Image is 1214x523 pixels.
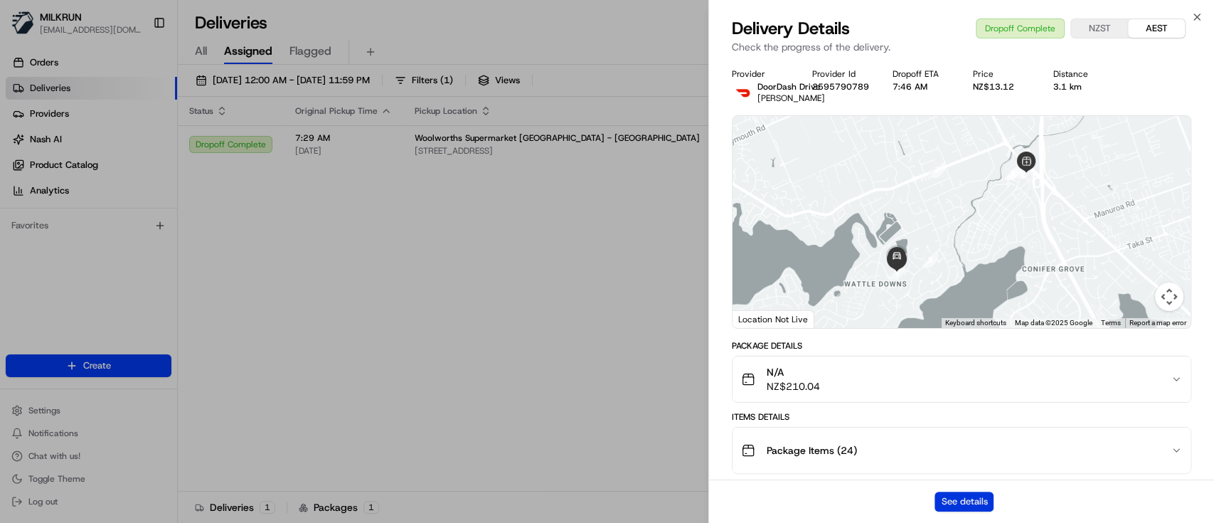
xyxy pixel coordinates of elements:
[922,252,938,268] div: 8
[1101,319,1121,327] a: Terms (opens in new tab)
[812,81,869,93] button: 2595790789
[732,81,755,104] img: doordash_logo_v2.png
[767,365,820,379] span: N/A
[733,428,1191,473] button: Package Items (24)
[1129,319,1186,327] a: Report a map error
[1128,19,1185,38] button: AEST
[767,443,857,458] span: Package Items ( 24 )
[973,68,1031,80] div: Price
[1155,282,1183,311] button: Map camera controls
[732,411,1191,423] div: Items Details
[757,81,821,93] span: DoorDash Drive
[757,93,825,104] span: [PERSON_NAME]
[930,162,945,178] div: 7
[812,68,870,80] div: Provider Id
[1015,160,1031,176] div: 5
[732,340,1191,352] div: Package Details
[732,40,1191,54] p: Check the progress of the delivery.
[945,318,1006,328] button: Keyboard shortcuts
[736,310,783,328] a: Open this area in Google Maps (opens a new window)
[1053,68,1111,80] div: Distance
[1071,19,1128,38] button: NZST
[736,310,783,328] img: Google
[973,81,1031,93] div: NZ$13.12
[1005,164,1021,180] div: 6
[1053,81,1111,93] div: 3.1 km
[1014,149,1030,165] div: 1
[732,17,850,40] span: Delivery Details
[732,68,789,80] div: Provider
[1007,163,1023,179] div: 2
[733,310,814,328] div: Location Not Live
[733,356,1191,402] button: N/ANZ$210.04
[889,264,905,280] div: 9
[893,68,950,80] div: Dropoff ETA
[893,81,950,93] div: 7:46 AM
[767,379,820,393] span: NZ$210.04
[935,492,994,512] button: See details
[1015,319,1092,327] span: Map data ©2025 Google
